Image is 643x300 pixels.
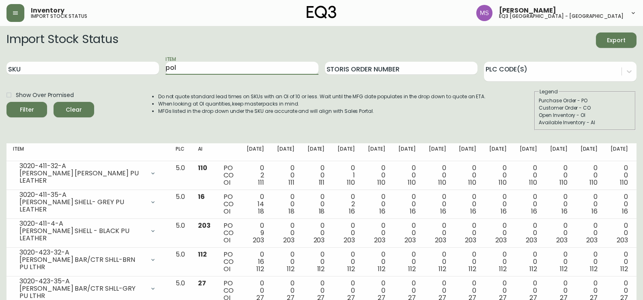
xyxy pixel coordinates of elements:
[288,178,295,187] span: 111
[374,235,385,245] span: 203
[622,207,628,216] span: 16
[256,264,264,274] span: 112
[379,207,385,216] span: 16
[459,164,476,186] div: 0 0
[581,164,598,186] div: 0 0
[16,91,74,99] span: Show Over Promised
[469,264,476,274] span: 112
[499,264,507,274] span: 112
[591,207,598,216] span: 16
[378,264,385,274] span: 112
[158,93,486,100] li: Do not quote standard lead times on SKUs with an OI of 10 or less. Wait until the MFG date popula...
[589,178,598,187] span: 110
[459,193,476,215] div: 0 0
[465,235,476,245] span: 203
[19,249,145,256] div: 3020-423-32-A
[277,164,295,186] div: 0 0
[224,193,234,215] div: PO CO
[539,88,559,95] legend: Legend
[550,193,568,215] div: 0 0
[277,193,295,215] div: 0 0
[581,251,598,273] div: 0 0
[308,193,325,215] div: 0 0
[611,164,628,186] div: 0 0
[31,14,87,19] h5: import stock status
[198,250,207,259] span: 112
[13,164,163,182] div: 3020-411-32-A[PERSON_NAME] [PERSON_NAME] PU LEATHER
[489,193,507,215] div: 0 0
[308,164,325,186] div: 0 0
[602,35,630,45] span: Export
[317,264,325,274] span: 112
[314,235,325,245] span: 203
[13,280,163,298] div: 3020-423-35-A[PERSON_NAME] BAR/CTR SHLL-GRY PU LTHR
[198,192,205,201] span: 16
[349,207,355,216] span: 16
[529,178,537,187] span: 110
[13,251,163,269] div: 3020-423-32-A[PERSON_NAME] BAR/CTR SHLL-BRN PU LTHR
[561,207,568,216] span: 16
[452,143,483,161] th: [DATE]
[169,219,191,248] td: 5.0
[224,264,230,274] span: OI
[258,207,264,216] span: 18
[550,251,568,273] div: 0 0
[319,178,325,187] span: 111
[198,278,206,288] span: 27
[526,235,537,245] span: 203
[439,264,446,274] span: 112
[408,264,416,274] span: 112
[169,161,191,190] td: 5.0
[501,207,507,216] span: 16
[392,143,422,161] th: [DATE]
[377,178,385,187] span: 110
[438,178,446,187] span: 110
[20,105,34,115] div: Filter
[224,251,234,273] div: PO CO
[6,32,118,48] h2: Import Stock Status
[368,222,385,244] div: 0 0
[277,222,295,244] div: 0 0
[283,235,295,245] span: 203
[520,222,537,244] div: 0 0
[489,251,507,273] div: 0 0
[253,235,264,245] span: 203
[574,143,604,161] th: [DATE]
[470,207,476,216] span: 16
[19,220,145,227] div: 3020-411-4-A
[476,5,492,21] img: 1b6e43211f6f3cc0b0729c9049b8e7af
[435,235,446,245] span: 203
[247,251,264,273] div: 0 16
[499,178,507,187] span: 110
[559,178,568,187] span: 110
[520,164,537,186] div: 0 0
[19,162,145,170] div: 3020-411-32-A
[307,6,337,19] img: logo
[347,264,355,274] span: 112
[198,163,207,173] span: 110
[247,193,264,215] div: 0 14
[531,207,537,216] span: 16
[539,112,631,119] div: Open Inventory - OI
[489,164,507,186] div: 0 0
[581,222,598,244] div: 0 0
[338,193,355,215] div: 0 2
[319,207,325,216] span: 18
[19,170,145,184] div: [PERSON_NAME] [PERSON_NAME] PU LEATHER
[247,164,264,186] div: 0 2
[191,143,217,161] th: AI
[544,143,574,161] th: [DATE]
[590,264,598,274] span: 112
[224,178,230,187] span: OI
[60,105,88,115] span: Clear
[513,143,544,161] th: [DATE]
[459,251,476,273] div: 0 0
[288,207,295,216] span: 18
[19,199,145,213] div: [PERSON_NAME] SHELL- GREY PU LEATHER
[287,264,295,274] span: 112
[224,222,234,244] div: PO CO
[620,264,628,274] span: 112
[198,221,211,230] span: 203
[308,222,325,244] div: 0 0
[19,278,145,285] div: 3020-423-35-A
